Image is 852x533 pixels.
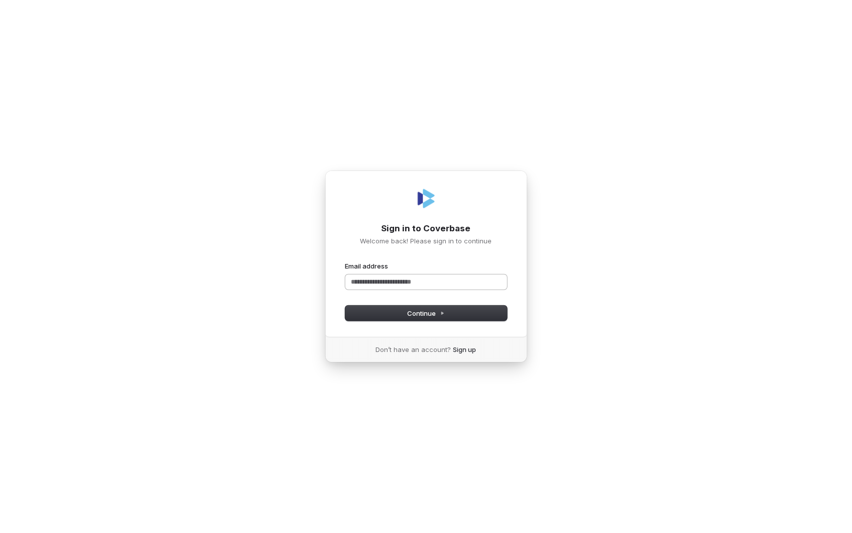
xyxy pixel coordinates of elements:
a: Sign up [453,345,477,354]
label: Email address [345,261,389,271]
span: Don’t have an account? [376,345,451,354]
img: Coverbase [414,187,438,211]
button: Continue [345,306,507,321]
h1: Sign in to Coverbase [345,223,507,235]
span: Continue [407,309,445,318]
p: Welcome back! Please sign in to continue [345,236,507,245]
